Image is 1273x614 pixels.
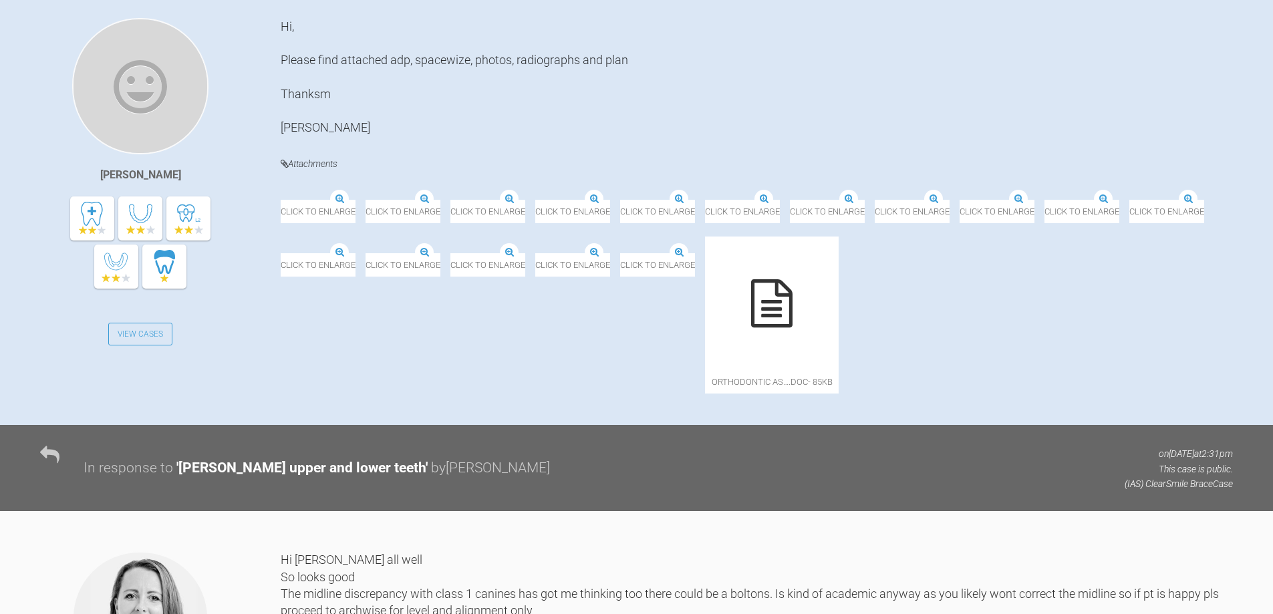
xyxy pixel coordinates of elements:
img: Neil Fearns [72,18,208,154]
div: Hi, Please find attached adp, spacewize, photos, radiographs and plan Thanksm [PERSON_NAME] [281,18,1233,136]
a: View Cases [108,323,172,345]
span: Click to enlarge [705,200,780,223]
span: Click to enlarge [450,200,525,223]
span: Click to enlarge [790,200,865,223]
span: Click to enlarge [620,253,695,277]
span: Click to enlarge [450,253,525,277]
p: (IAS) ClearSmile Brace Case [1125,476,1233,491]
div: In response to [84,457,173,480]
span: Click to enlarge [366,200,440,223]
span: Click to enlarge [875,200,950,223]
span: Click to enlarge [366,253,440,277]
span: Click to enlarge [620,200,695,223]
span: Click to enlarge [1129,200,1204,223]
p: on [DATE] at 2:31pm [1125,446,1233,461]
span: Click to enlarge [281,253,356,277]
span: Click to enlarge [960,200,1034,223]
span: orthodontic As….doc - 85KB [705,370,839,394]
span: Click to enlarge [281,200,356,223]
div: [PERSON_NAME] [100,166,181,184]
span: Click to enlarge [1044,200,1119,223]
div: ' [PERSON_NAME] upper and lower teeth ' [176,457,428,480]
p: This case is public. [1125,462,1233,476]
div: by [PERSON_NAME] [431,457,550,480]
span: Click to enlarge [535,200,610,223]
h4: Attachments [281,156,1233,172]
span: Click to enlarge [535,253,610,277]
